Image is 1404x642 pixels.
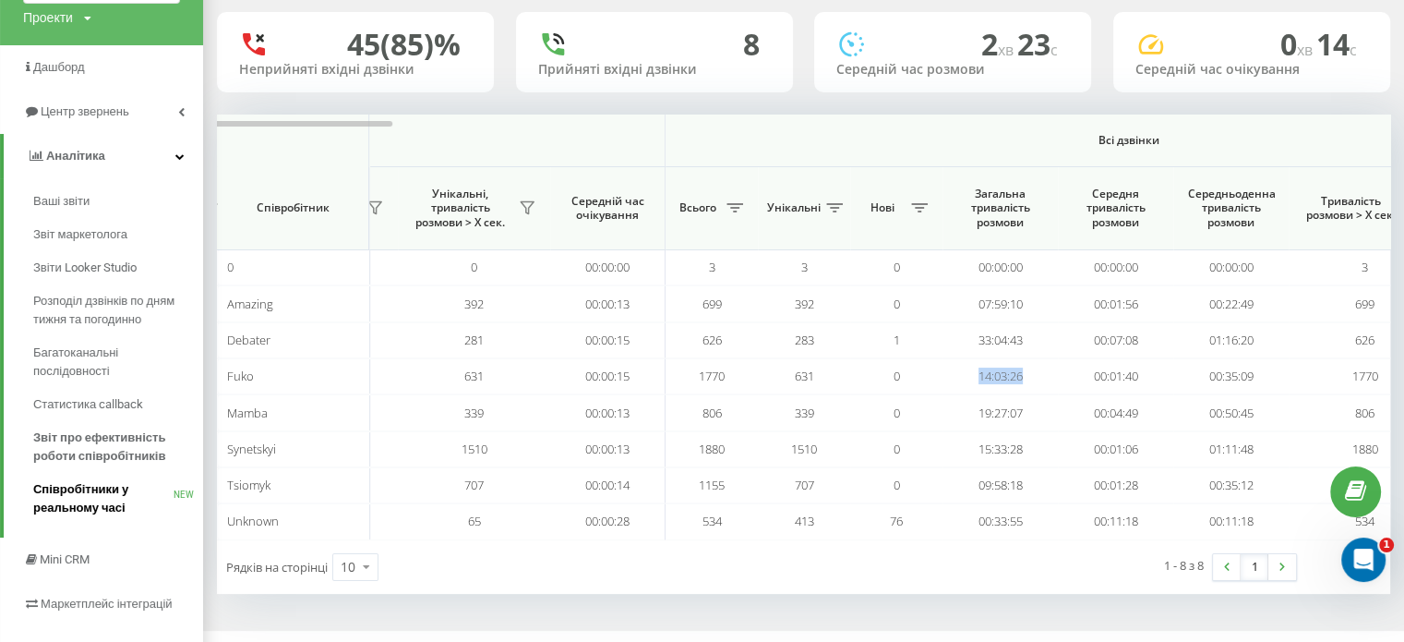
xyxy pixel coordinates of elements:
[1352,441,1378,457] span: 1880
[795,405,814,421] span: 339
[859,200,906,215] span: Нові
[1280,24,1316,64] span: 0
[1173,322,1289,358] td: 01:16:20
[33,285,203,336] a: Розподіл дзвінків по дням тижня та погодинно
[1355,332,1374,348] span: 626
[1173,394,1289,430] td: 00:50:45
[227,259,234,275] span: 0
[890,513,903,529] span: 76
[894,332,900,348] span: 1
[233,200,353,215] span: Співробітник
[1379,538,1394,552] span: 1
[795,513,814,529] span: 413
[1058,285,1173,321] td: 00:01:56
[41,597,173,611] span: Маркетплейс інтеграцій
[1297,40,1316,60] span: хв
[33,395,143,414] span: Статистика callback
[743,27,760,62] div: 8
[33,429,194,466] span: Звіт про ефективність роботи співробітників
[33,192,90,211] span: Ваші звіти
[1241,554,1268,580] a: 1
[40,552,90,566] span: Mini CRM
[1362,259,1368,275] span: 3
[464,368,484,384] span: 631
[464,332,484,348] span: 281
[981,24,1017,64] span: 2
[227,477,270,493] span: Tsiomyk
[226,559,328,575] span: Рядків на сторінці
[33,185,203,218] a: Ваші звіти
[1173,431,1289,467] td: 01:11:48
[227,368,254,384] span: Fuko
[942,431,1058,467] td: 15:33:28
[33,388,203,421] a: Статистика callback
[699,441,725,457] span: 1880
[227,441,276,457] span: Synetskyi
[1355,513,1374,529] span: 534
[550,467,666,503] td: 00:00:14
[836,62,1069,78] div: Середній час розмови
[699,368,725,384] span: 1770
[468,513,481,529] span: 65
[1058,249,1173,285] td: 00:00:00
[1352,368,1378,384] span: 1770
[341,558,355,576] div: 10
[550,394,666,430] td: 00:00:13
[956,187,1044,230] span: Загальна тривалість розмови
[464,405,484,421] span: 339
[1164,556,1204,575] div: 1 - 8 з 8
[464,296,484,312] span: 392
[767,200,821,215] span: Унікальні
[894,441,900,457] span: 0
[550,503,666,539] td: 00:00:28
[1316,24,1357,64] span: 14
[1058,394,1173,430] td: 00:04:49
[894,296,900,312] span: 0
[709,259,715,275] span: 3
[795,296,814,312] span: 392
[894,368,900,384] span: 0
[1072,187,1159,230] span: Середня тривалість розмови
[46,149,105,163] span: Аналiтика
[1135,62,1368,78] div: Середній час очікування
[795,332,814,348] span: 283
[462,441,487,457] span: 1510
[702,513,722,529] span: 534
[675,200,721,215] span: Всього
[894,259,900,275] span: 0
[942,249,1058,285] td: 00:00:00
[33,473,203,525] a: Співробітники у реальному часіNEW
[795,368,814,384] span: 631
[4,134,203,178] a: Аналiтика
[33,251,203,285] a: Звіти Looker Studio
[1173,503,1289,539] td: 00:11:18
[1058,503,1173,539] td: 00:11:18
[227,296,273,312] span: Amazing
[33,480,174,517] span: Співробітники у реальному часі
[550,431,666,467] td: 00:00:13
[471,259,477,275] span: 0
[1058,358,1173,394] td: 00:01:40
[702,332,722,348] span: 626
[550,358,666,394] td: 00:00:15
[795,477,814,493] span: 707
[1050,40,1058,60] span: c
[699,477,725,493] span: 1155
[33,60,85,74] span: Дашборд
[227,332,270,348] span: Debater
[791,441,817,457] span: 1510
[894,477,900,493] span: 0
[33,336,203,388] a: Багатоканальні послідовності
[227,513,279,529] span: Unknown
[41,104,129,118] span: Центр звернень
[538,62,771,78] div: Прийняті вхідні дзвінки
[942,394,1058,430] td: 19:27:07
[894,405,900,421] span: 0
[801,259,808,275] span: 3
[407,187,513,230] span: Унікальні, тривалість розмови > Х сек.
[33,225,127,244] span: Звіт маркетолога
[942,358,1058,394] td: 14:03:26
[1017,24,1058,64] span: 23
[1058,322,1173,358] td: 00:07:08
[1341,538,1386,582] iframe: Intercom live chat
